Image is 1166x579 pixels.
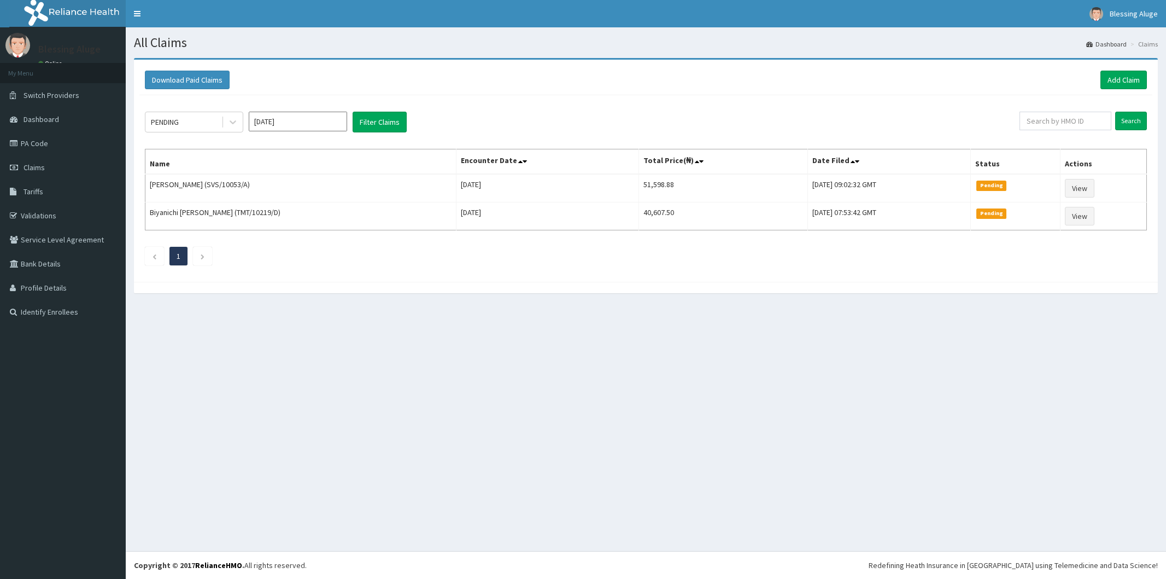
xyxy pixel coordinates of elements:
td: Biyanichi [PERSON_NAME] (TMT/10219/D) [145,202,456,230]
a: Online [38,60,65,67]
div: Redefining Heath Insurance in [GEOGRAPHIC_DATA] using Telemedicine and Data Science! [869,560,1158,571]
th: Total Price(₦) [639,149,808,175]
span: Tariffs [24,187,43,196]
span: Pending [976,181,1006,190]
input: Select Month and Year [249,112,347,131]
a: RelianceHMO [195,560,242,570]
p: Blessing Aluge [38,44,101,54]
a: Previous page [152,251,157,261]
a: Next page [200,251,205,261]
input: Search [1115,112,1147,130]
span: Claims [24,163,45,172]
td: 51,598.88 [639,174,808,202]
h1: All Claims [134,36,1158,50]
span: Switch Providers [24,90,79,100]
span: Dashboard [24,114,59,124]
button: Filter Claims [353,112,407,132]
th: Actions [1060,149,1147,175]
img: User Image [1089,7,1103,21]
a: View [1065,207,1094,225]
input: Search by HMO ID [1019,112,1111,130]
li: Claims [1128,39,1158,49]
span: Pending [976,209,1006,218]
td: [DATE] 07:53:42 GMT [808,202,971,230]
a: Add Claim [1100,71,1147,89]
td: [DATE] [456,174,639,202]
footer: All rights reserved. [126,551,1166,579]
strong: Copyright © 2017 . [134,560,244,570]
button: Download Paid Claims [145,71,230,89]
span: Blessing Aluge [1110,9,1158,19]
a: View [1065,179,1094,198]
td: 40,607.50 [639,202,808,230]
td: [DATE] 09:02:32 GMT [808,174,971,202]
div: PENDING [151,117,179,128]
a: Dashboard [1086,39,1127,49]
td: [PERSON_NAME] (SVS/10053/A) [145,174,456,202]
th: Encounter Date [456,149,639,175]
a: Page 1 is your current page [177,251,180,261]
th: Status [971,149,1060,175]
th: Name [145,149,456,175]
img: User Image [5,33,30,57]
td: [DATE] [456,202,639,230]
th: Date Filed [808,149,971,175]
